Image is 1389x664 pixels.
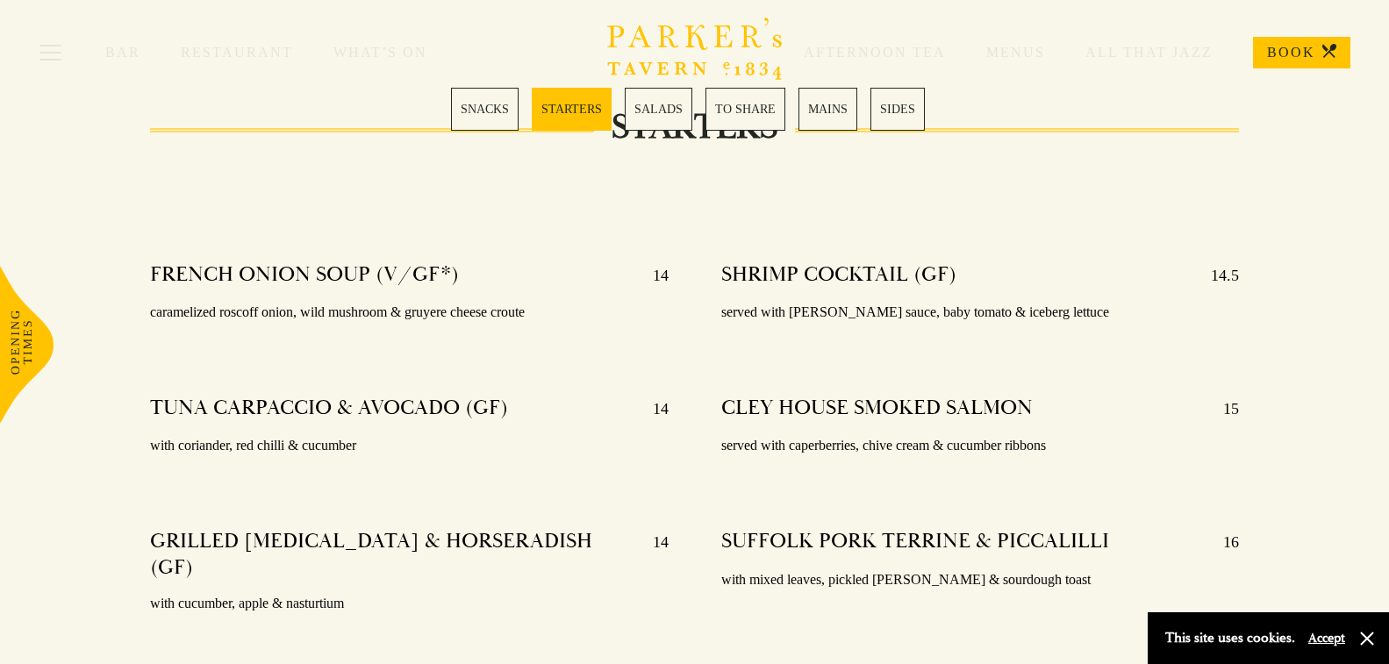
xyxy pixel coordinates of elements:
p: 14 [635,261,669,289]
p: 14 [635,528,669,581]
a: 4 / 6 [705,88,785,131]
button: Close and accept [1358,630,1376,647]
p: with coriander, red chilli & cucumber [150,433,669,459]
h4: GRILLED [MEDICAL_DATA] & HORSERADISH (GF) [150,528,635,581]
p: 14.5 [1193,261,1239,289]
p: 14 [635,395,669,423]
a: 5 / 6 [798,88,857,131]
p: served with [PERSON_NAME] sauce, baby tomato & iceberg lettuce [721,300,1240,325]
p: with cucumber, apple & nasturtium [150,591,669,617]
p: 15 [1206,395,1239,423]
a: 1 / 6 [451,88,519,131]
a: 3 / 6 [625,88,692,131]
p: served with caperberries, chive cream & cucumber ribbons [721,433,1240,459]
button: Accept [1308,630,1345,646]
p: with mixed leaves, pickled [PERSON_NAME] & sourdough toast [721,568,1240,593]
h4: TUNA CARPACCIO & AVOCADO (GF) [150,395,508,423]
h4: FRENCH ONION SOUP (V/GF*) [150,261,459,289]
p: This site uses cookies. [1165,625,1295,651]
h4: SHRIMP COCKTAIL (GF) [721,261,956,289]
p: caramelized roscoff onion, wild mushroom & gruyere cheese croute [150,300,669,325]
h4: SUFFOLK PORK TERRINE & PICCALILLI [721,528,1109,556]
a: 2 / 6 [532,88,612,131]
p: 16 [1206,528,1239,556]
h4: CLEY HOUSE SMOKED SALMON [721,395,1033,423]
a: 6 / 6 [870,88,925,131]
